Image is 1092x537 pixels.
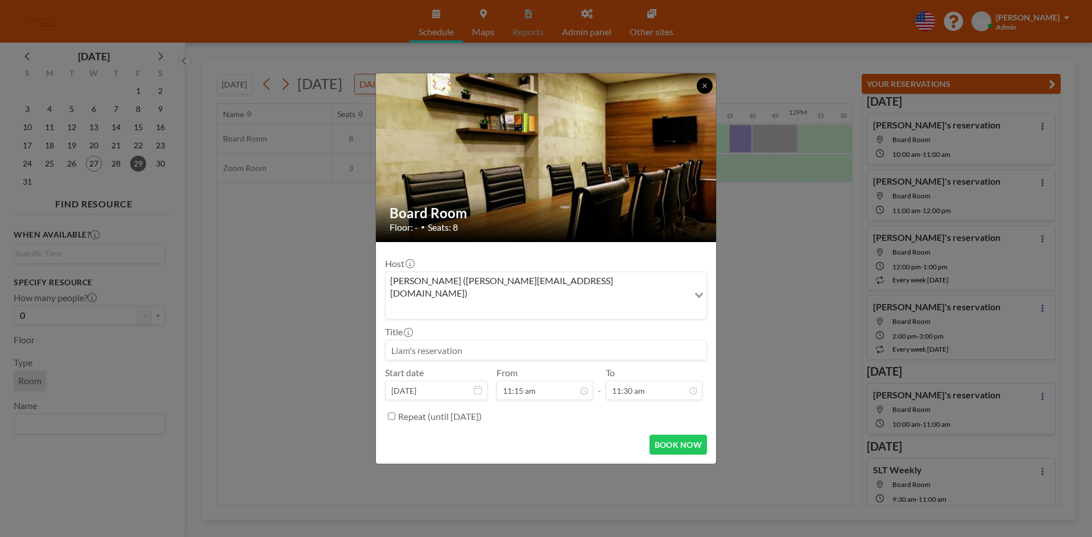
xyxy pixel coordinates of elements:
div: Search for option [386,272,706,319]
button: BOOK NOW [650,435,707,455]
input: Search for option [387,302,688,317]
label: From [497,367,518,378]
label: Title [385,326,412,338]
label: Start date [385,367,424,378]
span: Floor: - [390,222,418,233]
input: Liam's reservation [386,340,706,360]
span: [PERSON_NAME] ([PERSON_NAME][EMAIL_ADDRESS][DOMAIN_NAME]) [388,274,686,300]
h2: Board Room [390,205,704,222]
label: To [606,367,615,378]
label: Repeat (until [DATE]) [398,411,482,422]
img: 537.jpg [376,44,717,271]
span: Seats: 8 [428,222,458,233]
span: - [598,371,601,396]
label: Host [385,258,413,269]
span: • [421,223,425,231]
